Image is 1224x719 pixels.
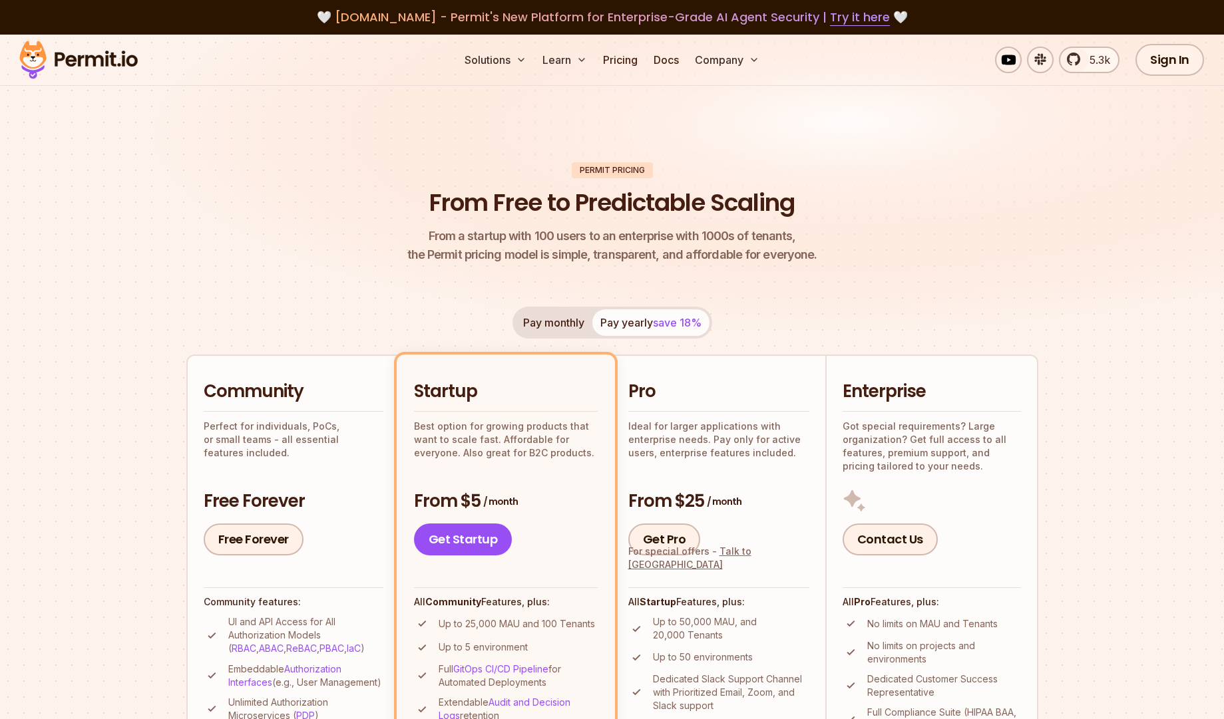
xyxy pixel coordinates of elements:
[13,37,144,82] img: Permit logo
[414,523,512,555] a: Get Startup
[1135,44,1204,76] a: Sign In
[640,596,676,607] strong: Startup
[286,643,317,654] a: ReBAC
[228,662,383,689] p: Embeddable (e.g., User Management)
[319,643,344,654] a: PBAC
[459,47,532,73] button: Solutions
[628,523,701,555] a: Get Pro
[1059,47,1120,73] a: 5.3k
[439,641,528,654] p: Up to 5 environment
[843,523,938,555] a: Contact Us
[483,495,518,508] span: / month
[628,420,809,460] p: Ideal for larger applications with enterprise needs. Pay only for active users, enterprise featur...
[439,662,598,689] p: Full for Automated Deployments
[628,490,809,513] h3: From $25
[32,8,1192,27] div: 🤍 🤍
[843,420,1021,473] p: Got special requirements? Large organization? Get full access to all features, premium support, a...
[204,595,383,609] h4: Community features:
[515,309,592,336] button: Pay monthly
[653,672,809,712] p: Dedicated Slack Support Channel with Prioritized Email, Zoom, and Slack support
[228,615,383,655] p: UI and API Access for All Authorization Models ( , , , , )
[628,380,809,404] h2: Pro
[335,9,890,25] span: [DOMAIN_NAME] - Permit's New Platform for Enterprise-Grade AI Agent Security |
[429,186,795,219] h1: From Free to Predictable Scaling
[653,615,809,642] p: Up to 50,000 MAU, and 20,000 Tenants
[867,672,1021,699] p: Dedicated Customer Success Representative
[453,663,548,674] a: GitOps CI/CD Pipeline
[204,490,383,513] h3: Free Forever
[204,380,383,404] h2: Community
[414,380,598,404] h2: Startup
[425,596,481,607] strong: Community
[347,643,361,654] a: IaC
[439,617,595,631] p: Up to 25,000 MAU and 100 Tenants
[707,495,741,508] span: / month
[598,47,643,73] a: Pricing
[843,595,1021,609] h4: All Features, plus:
[1082,52,1110,68] span: 5.3k
[653,650,753,664] p: Up to 50 environments
[204,523,304,555] a: Free Forever
[628,545,809,571] div: For special offers -
[628,595,809,609] h4: All Features, plus:
[407,227,817,264] p: the Permit pricing model is simple, transparent, and affordable for everyone.
[259,643,284,654] a: ABAC
[648,47,684,73] a: Docs
[572,162,653,178] div: Permit Pricing
[854,596,871,607] strong: Pro
[867,617,998,631] p: No limits on MAU and Tenants
[414,490,598,513] h3: From $5
[537,47,592,73] button: Learn
[867,639,1021,666] p: No limits on projects and environments
[414,420,598,460] p: Best option for growing products that want to scale fast. Affordable for everyone. Also great for...
[843,380,1021,404] h2: Enterprise
[204,420,383,460] p: Perfect for individuals, PoCs, or small teams - all essential features included.
[830,9,890,26] a: Try it here
[232,643,256,654] a: RBAC
[414,595,598,609] h4: All Features, plus:
[228,663,341,688] a: Authorization Interfaces
[690,47,765,73] button: Company
[407,227,817,245] span: From a startup with 100 users to an enterprise with 1000s of tenants,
